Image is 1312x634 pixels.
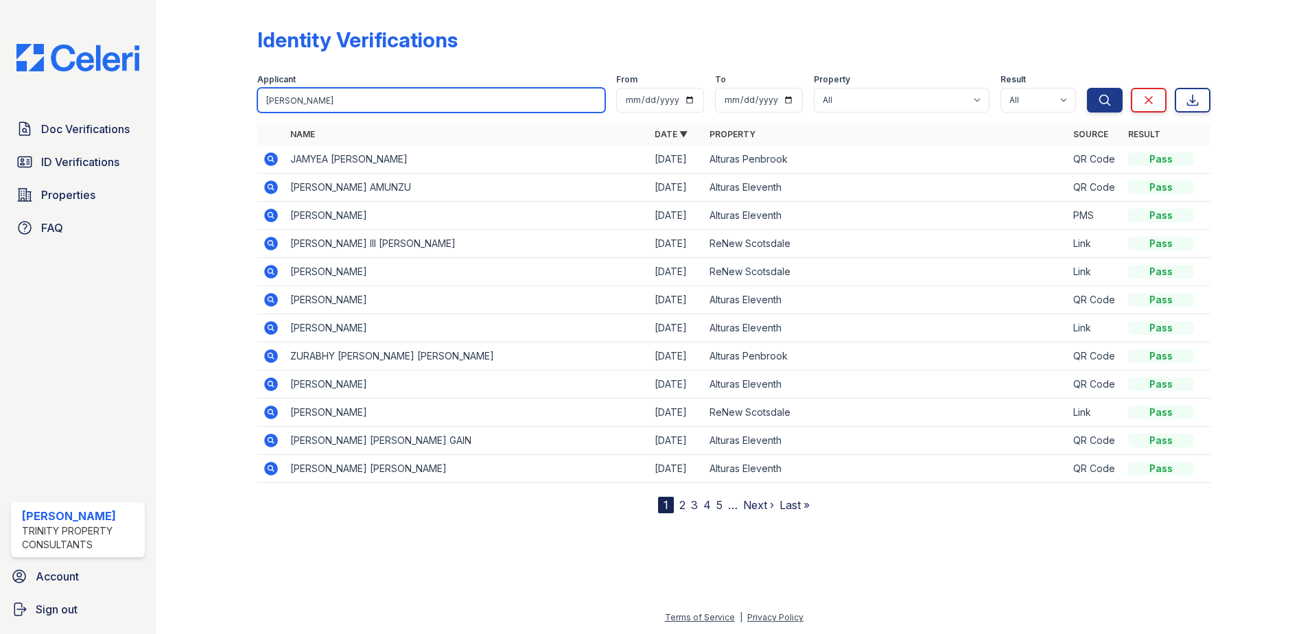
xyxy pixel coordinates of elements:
td: [DATE] [649,258,704,286]
div: Pass [1128,293,1194,307]
td: QR Code [1068,371,1123,399]
td: Link [1068,314,1123,342]
div: Pass [1128,209,1194,222]
div: 1 [658,497,674,513]
td: [PERSON_NAME] AMUNZU [285,174,649,202]
td: [DATE] [649,202,704,230]
td: [DATE] [649,145,704,174]
a: Source [1073,129,1108,139]
label: Applicant [257,74,296,85]
td: Alturas Penbrook [704,145,1068,174]
span: ID Verifications [41,154,119,170]
td: PMS [1068,202,1123,230]
span: Account [36,568,79,585]
td: [PERSON_NAME] [285,258,649,286]
label: From [616,74,637,85]
td: QR Code [1068,286,1123,314]
td: Alturas Eleventh [704,174,1068,202]
div: Pass [1128,321,1194,335]
td: Alturas Penbrook [704,342,1068,371]
span: FAQ [41,220,63,236]
td: [PERSON_NAME] [285,399,649,427]
td: Link [1068,230,1123,258]
div: | [740,612,742,622]
a: Privacy Policy [747,612,804,622]
a: 3 [691,498,698,512]
td: [PERSON_NAME] [285,371,649,399]
div: Pass [1128,377,1194,391]
a: Terms of Service [665,612,735,622]
a: Result [1128,129,1160,139]
td: QR Code [1068,427,1123,455]
a: Account [5,563,150,590]
td: ReNew Scotsdale [704,230,1068,258]
span: Doc Verifications [41,121,130,137]
a: Next › [743,498,774,512]
a: ID Verifications [11,148,145,176]
a: Doc Verifications [11,115,145,143]
td: [DATE] [649,371,704,399]
label: To [715,74,726,85]
a: FAQ [11,214,145,242]
td: [PERSON_NAME] [285,286,649,314]
div: Pass [1128,434,1194,447]
div: [PERSON_NAME] [22,508,139,524]
span: Sign out [36,601,78,618]
td: ZURABHY [PERSON_NAME] [PERSON_NAME] [285,342,649,371]
td: QR Code [1068,455,1123,483]
label: Result [1000,74,1026,85]
td: [DATE] [649,342,704,371]
td: [PERSON_NAME] [285,314,649,342]
td: QR Code [1068,342,1123,371]
span: Properties [41,187,95,203]
td: QR Code [1068,174,1123,202]
a: Sign out [5,596,150,623]
td: [PERSON_NAME] III [PERSON_NAME] [285,230,649,258]
a: 2 [679,498,686,512]
td: [DATE] [649,399,704,427]
td: [PERSON_NAME] [PERSON_NAME] [285,455,649,483]
img: CE_Logo_Blue-a8612792a0a2168367f1c8372b55b34899dd931a85d93a1a3d3e32e68fde9ad4.png [5,44,150,71]
td: Alturas Eleventh [704,314,1068,342]
div: Pass [1128,349,1194,363]
td: [DATE] [649,455,704,483]
td: QR Code [1068,145,1123,174]
td: ReNew Scotsdale [704,399,1068,427]
td: [PERSON_NAME] [285,202,649,230]
td: Alturas Eleventh [704,202,1068,230]
div: Pass [1128,406,1194,419]
span: … [728,497,738,513]
div: Pass [1128,462,1194,475]
td: Alturas Eleventh [704,455,1068,483]
div: Pass [1128,152,1194,166]
div: Trinity Property Consultants [22,524,139,552]
td: [DATE] [649,286,704,314]
div: Pass [1128,237,1194,250]
a: Date ▼ [655,129,688,139]
td: Alturas Eleventh [704,286,1068,314]
a: Property [710,129,755,139]
td: [DATE] [649,427,704,455]
div: Identity Verifications [257,27,458,52]
a: Last » [780,498,810,512]
a: 5 [716,498,723,512]
td: [PERSON_NAME] [PERSON_NAME] GAIN [285,427,649,455]
td: Alturas Eleventh [704,427,1068,455]
td: Link [1068,399,1123,427]
div: Pass [1128,265,1194,279]
td: Link [1068,258,1123,286]
a: 4 [703,498,711,512]
input: Search by name or phone number [257,88,605,113]
td: [DATE] [649,314,704,342]
td: [DATE] [649,174,704,202]
div: Pass [1128,180,1194,194]
td: Alturas Eleventh [704,371,1068,399]
a: Name [290,129,315,139]
label: Property [814,74,850,85]
td: JAMYEA [PERSON_NAME] [285,145,649,174]
td: [DATE] [649,230,704,258]
a: Properties [11,181,145,209]
td: ReNew Scotsdale [704,258,1068,286]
